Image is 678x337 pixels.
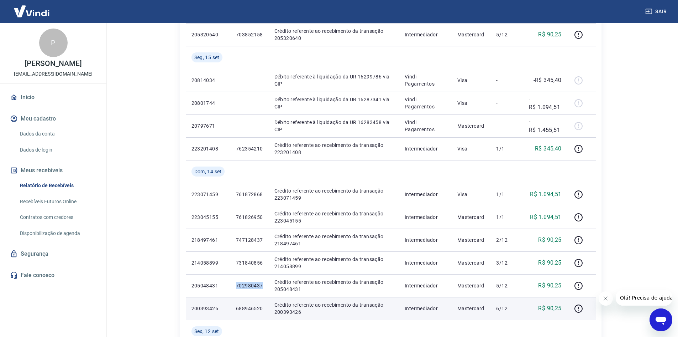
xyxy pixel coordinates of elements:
p: 5/12 [496,31,517,38]
a: Início [9,90,98,105]
p: R$ 90,25 [538,281,561,290]
p: Crédito referente ao recebimento da transação 205048431 [274,279,393,293]
p: 200393426 [191,305,225,312]
p: R$ 90,25 [538,30,561,39]
p: Crédito referente ao recebimento da transação 200393426 [274,301,393,316]
a: Dados de login [17,143,98,157]
p: 223201408 [191,145,225,152]
p: Vindi Pagamentos [405,73,446,87]
p: Crédito referente ao recebimento da transação 214058899 [274,256,393,270]
p: Crédito referente ao recebimento da transação 205320640 [274,27,393,42]
span: Olá! Precisa de ajuda? [4,5,60,11]
p: Vindi Pagamentos [405,119,446,133]
p: 3/12 [496,259,517,266]
p: 205048431 [191,282,225,289]
p: R$ 90,25 [538,304,561,313]
p: Crédito referente ao recebimento da transação 223071459 [274,187,393,201]
a: Dados da conta [17,127,98,141]
p: Mastercard [457,305,485,312]
p: Intermediador [405,305,446,312]
p: 223071459 [191,191,225,198]
p: 214058899 [191,259,225,266]
p: -R$ 1.094,51 [529,95,562,112]
p: Mastercard [457,259,485,266]
a: Segurança [9,246,98,262]
p: - [496,77,517,84]
p: R$ 345,40 [535,144,562,153]
p: 761826950 [236,214,263,221]
button: Sair [644,5,669,18]
p: -R$ 1.455,51 [529,117,562,134]
p: Intermediador [405,31,446,38]
p: 2/12 [496,236,517,244]
iframe: Fechar mensagem [599,291,613,306]
a: Recebíveis Futuros Online [17,194,98,209]
button: Meu cadastro [9,111,98,127]
p: Intermediador [405,259,446,266]
p: Mastercard [457,282,485,289]
p: 20814034 [191,77,225,84]
p: Débito referente à liquidação da UR 16283458 via CIP [274,119,393,133]
p: 688946520 [236,305,263,312]
p: 762354210 [236,145,263,152]
p: Intermediador [405,214,446,221]
p: -R$ 345,40 [534,76,562,85]
span: Dom, 14 set [194,168,222,175]
p: Intermediador [405,282,446,289]
p: Mastercard [457,236,485,244]
p: Visa [457,77,485,84]
p: 20801744 [191,99,225,107]
p: Visa [457,191,485,198]
p: R$ 90,25 [538,259,561,267]
iframe: Mensagem da empresa [616,290,672,306]
button: Meus recebíveis [9,163,98,178]
p: 761872868 [236,191,263,198]
p: [PERSON_NAME] [25,60,82,67]
p: 703852158 [236,31,263,38]
a: Fale conosco [9,267,98,283]
span: Sex, 12 set [194,328,219,335]
p: 1/1 [496,191,517,198]
p: Intermediador [405,236,446,244]
p: Intermediador [405,191,446,198]
p: 1/1 [496,214,517,221]
p: Mastercard [457,122,485,129]
p: - [496,122,517,129]
img: Vindi [9,0,55,22]
p: [EMAIL_ADDRESS][DOMAIN_NAME] [14,70,93,78]
p: 702980437 [236,282,263,289]
p: - [496,99,517,107]
p: Mastercard [457,31,485,38]
p: Vindi Pagamentos [405,96,446,110]
p: Intermediador [405,145,446,152]
div: P [39,29,68,57]
p: Débito referente à liquidação da UR 16299786 via CIP [274,73,393,87]
p: Visa [457,145,485,152]
p: 218497461 [191,236,225,244]
p: Mastercard [457,214,485,221]
p: 747128437 [236,236,263,244]
p: 205320640 [191,31,225,38]
p: 731840856 [236,259,263,266]
p: 5/12 [496,282,517,289]
p: 223045155 [191,214,225,221]
p: 6/12 [496,305,517,312]
p: Crédito referente ao recebimento da transação 223201408 [274,142,393,156]
a: Relatório de Recebíveis [17,178,98,193]
p: R$ 1.094,51 [530,213,561,221]
p: R$ 90,25 [538,236,561,244]
span: Seg, 15 set [194,54,220,61]
p: 20797671 [191,122,225,129]
a: Contratos com credores [17,210,98,225]
p: 1/1 [496,145,517,152]
p: Crédito referente ao recebimento da transação 218497461 [274,233,393,247]
p: Visa [457,99,485,107]
a: Disponibilização de agenda [17,226,98,241]
p: Crédito referente ao recebimento da transação 223045155 [274,210,393,224]
p: Débito referente à liquidação da UR 16287341 via CIP [274,96,393,110]
p: R$ 1.094,51 [530,190,561,199]
iframe: Botão para abrir a janela de mensagens [650,308,672,331]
